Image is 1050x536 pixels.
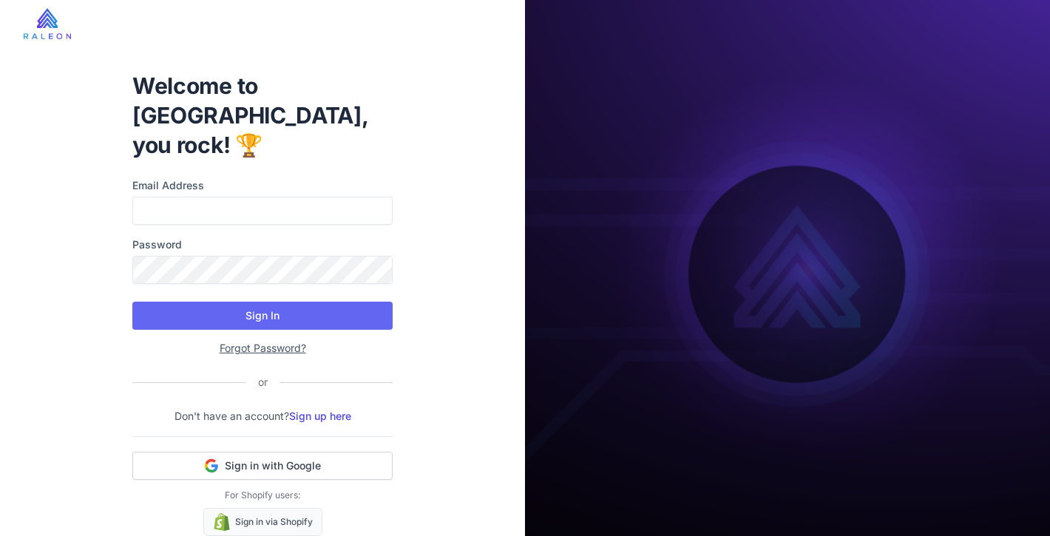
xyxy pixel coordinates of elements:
[132,302,393,330] button: Sign In
[203,508,322,536] a: Sign in via Shopify
[246,374,280,390] div: or
[24,8,71,39] img: raleon-logo-whitebg.9aac0268.jpg
[289,410,351,422] a: Sign up here
[132,452,393,480] button: Sign in with Google
[225,458,321,473] span: Sign in with Google
[132,489,393,502] p: For Shopify users:
[132,71,393,160] h1: Welcome to [GEOGRAPHIC_DATA], you rock! 🏆
[220,342,306,354] a: Forgot Password?
[132,408,393,424] p: Don't have an account?
[132,237,393,253] label: Password
[132,177,393,194] label: Email Address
